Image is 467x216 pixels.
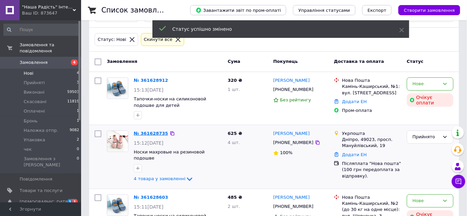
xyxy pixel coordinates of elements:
div: Прийнято [413,134,440,141]
span: 1 шт. [228,87,240,92]
span: Упаковка [24,137,45,143]
span: Нові [24,70,33,76]
div: Камінь-Каширський, №1: вул. [STREET_ADDRESS] [342,83,401,96]
span: Завантажити звіт по пром-оплаті [196,7,281,13]
span: Бронь [24,118,38,124]
span: 1 [77,108,79,114]
a: Фото товару [107,77,128,99]
img: Фото товару [107,131,128,151]
span: Управління статусами [298,8,350,13]
div: Нова Пошта [342,194,401,200]
button: Управління статусами [293,5,355,15]
div: Cкинути все [143,36,174,43]
span: "Наша Радість" Інтернет-магазин [22,4,73,10]
span: 320 ₴ [228,78,242,83]
span: Виконані [24,89,45,95]
span: 625 ₴ [228,131,242,136]
a: Носки махровые на резиновой подошве [134,149,205,161]
input: Пошук [3,24,80,36]
div: Статус: Нові [96,36,128,43]
a: № 361628603 [134,195,168,200]
span: Скасовані [24,99,47,105]
a: Додати ЕН [342,152,367,157]
div: Укрпошта [342,130,401,137]
img: Фото товару [107,78,128,98]
span: 15:11[DATE] [134,204,164,210]
span: чек [24,146,32,152]
span: Створити замовлення [404,8,455,13]
span: 9082 [70,127,79,134]
a: [PERSON_NAME] [273,194,310,201]
a: Фото товару [107,194,128,216]
span: Повідомлення [20,176,52,182]
span: [PHONE_NUMBER] [273,87,314,92]
span: [PHONE_NUMBER] [273,204,314,209]
span: Замовлення та повідомлення [20,42,81,54]
span: Оплачені [24,108,45,114]
div: Ваш ID: 873647 [22,10,81,16]
a: [PERSON_NAME] [273,130,310,137]
div: Дніпро, 49023, просп. Мануйлівський, 19 [342,137,401,149]
span: 100% [280,150,293,155]
a: № 361628735 [134,131,168,136]
a: № 361628912 [134,78,168,83]
span: Наложка отпр. [24,127,58,134]
span: 15:12[DATE] [134,140,164,146]
span: 3 [77,80,79,86]
span: Замовлення [20,59,48,66]
button: Створити замовлення [398,5,460,15]
span: 4 шт. [228,140,240,145]
span: 1 [72,199,78,205]
span: 0 [77,156,79,168]
span: Доставка та оплата [334,59,384,64]
span: 4 товара у замовленні [134,176,186,182]
span: 4 [77,70,79,76]
div: Очікує оплати [407,93,453,107]
div: Післяплата "Нова пошта" (100 грн передоплата за відправку). [342,161,401,179]
button: Експорт [362,5,392,15]
a: Створити замовлення [392,7,460,13]
span: 0 [77,146,79,152]
span: 1 [77,118,79,124]
span: 15:13[DATE] [134,87,164,93]
button: Завантажити звіт по пром-оплаті [190,5,286,15]
div: Пром-оплата [342,107,401,114]
span: Без рейтингу [280,97,311,102]
span: 1 [67,199,73,205]
span: Замовлення з [PERSON_NAME] [24,156,77,168]
span: 59503 [67,89,79,95]
h1: Список замовлень [101,6,170,14]
div: Нова Пошта [342,77,401,83]
img: Фото товару [107,195,128,215]
span: Прийняті [24,80,45,86]
span: 2 шт. [228,204,240,209]
div: Нове [413,80,440,88]
div: Статус успішно змінено [172,26,383,32]
span: 485 ₴ [228,195,242,200]
span: 11819 [67,99,79,105]
span: Покупець [273,59,298,64]
span: Статус [407,59,424,64]
a: Додати ЕН [342,99,367,104]
button: Чат з покупцем [452,175,465,188]
a: Фото товару [107,130,128,152]
span: 2 [77,137,79,143]
div: Нове [413,197,440,205]
a: Тапочки-носки на силиконовой подошве для детей [134,96,206,108]
span: Експорт [368,8,387,13]
span: [PHONE_NUMBER] [273,140,314,145]
span: Cума [228,59,240,64]
span: Товари та послуги [20,188,63,194]
span: Замовлення [107,59,137,64]
span: [DEMOGRAPHIC_DATA] [20,199,70,205]
span: 4 [71,59,78,65]
a: 4 товара у замовленні [134,176,194,181]
a: [PERSON_NAME] [273,77,310,84]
